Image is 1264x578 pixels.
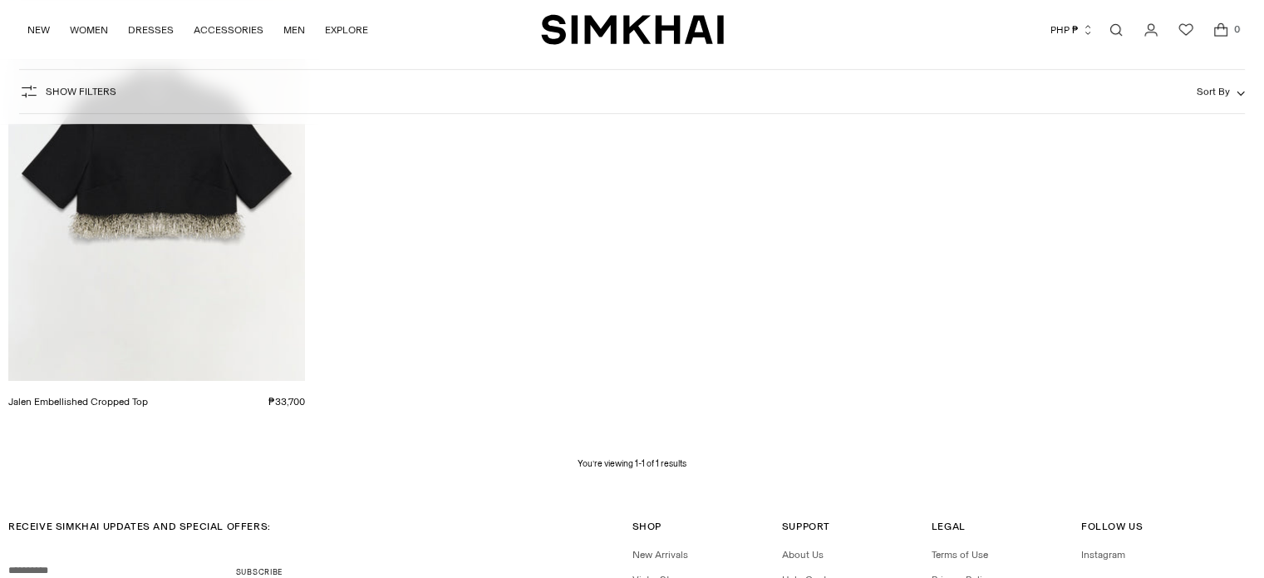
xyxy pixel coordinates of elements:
a: Jalen Embellished Cropped Top [8,396,148,408]
a: MEN [283,12,305,48]
a: Instagram [1081,549,1125,561]
span: Shop [632,521,662,532]
a: DRESSES [128,12,174,48]
a: ACCESSORIES [194,12,263,48]
a: Go to the account page [1134,13,1168,47]
a: Wishlist [1169,13,1203,47]
a: Open search modal [1099,13,1133,47]
a: NEW [27,12,50,48]
button: Sort By [1197,82,1245,101]
a: SIMKHAI [541,13,724,46]
span: Follow Us [1081,521,1143,532]
a: Terms of Use [932,549,988,561]
a: About Us [782,549,824,561]
button: PHP ₱ [1050,12,1094,48]
span: RECEIVE SIMKHAI UPDATES AND SPECIAL OFFERS: [8,521,271,532]
a: New Arrivals [632,549,688,561]
span: Sort By [1197,86,1230,97]
a: EXPLORE [325,12,368,48]
span: Support [782,521,830,532]
span: Show Filters [46,86,116,97]
span: 0 [1229,22,1244,37]
a: Open cart modal [1204,13,1237,47]
a: WOMEN [70,12,108,48]
button: Show Filters [19,78,116,105]
p: You’re viewing 1-1 of 1 results [578,457,686,471]
span: Legal [932,521,966,532]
